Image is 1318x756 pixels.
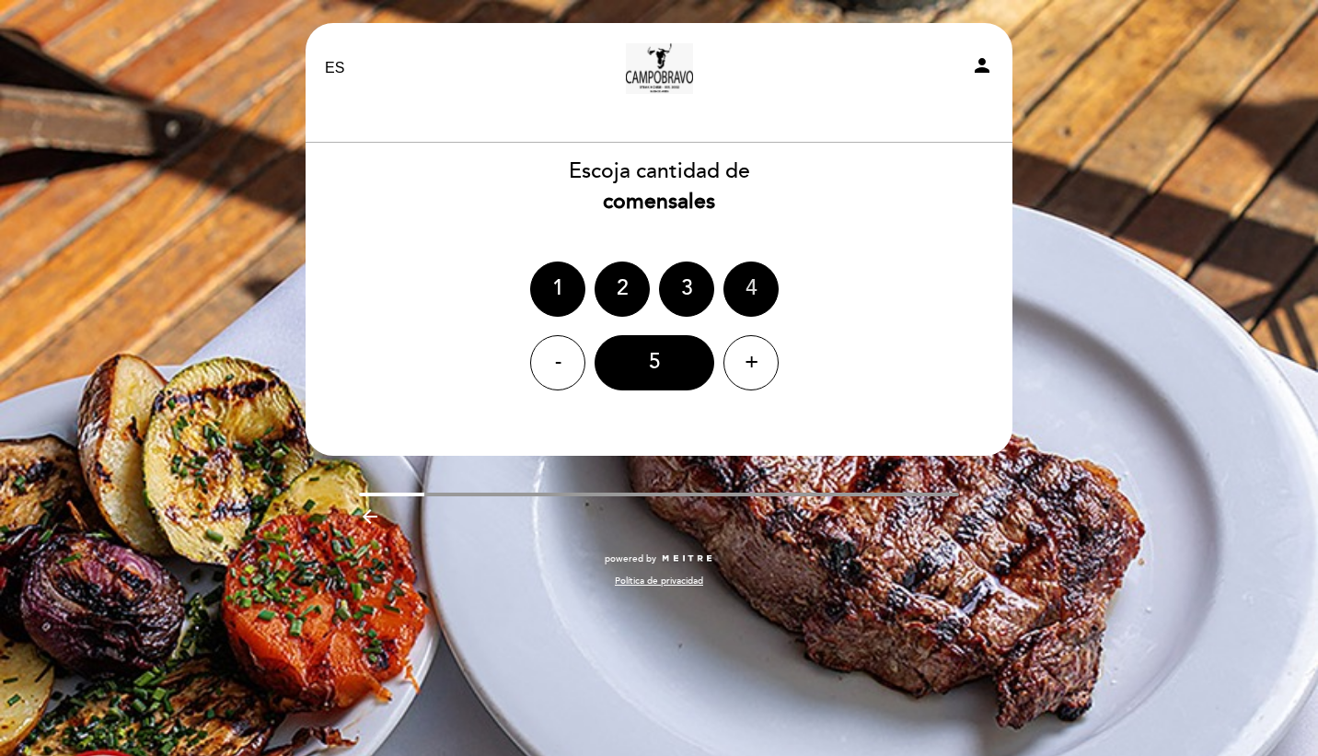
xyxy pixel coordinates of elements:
a: Campobravo - caballito [544,43,774,94]
span: powered by [605,552,656,565]
div: 1 [530,262,585,317]
div: + [723,335,779,390]
a: powered by [605,552,713,565]
i: person [971,54,993,76]
div: 2 [595,262,650,317]
div: 3 [659,262,714,317]
button: person [971,54,993,83]
img: MEITRE [661,554,713,564]
div: 4 [723,262,779,317]
b: comensales [603,189,715,215]
div: 5 [595,335,714,390]
div: - [530,335,585,390]
div: Escoja cantidad de [305,157,1013,217]
i: arrow_backward [359,506,381,528]
a: Política de privacidad [615,575,703,587]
